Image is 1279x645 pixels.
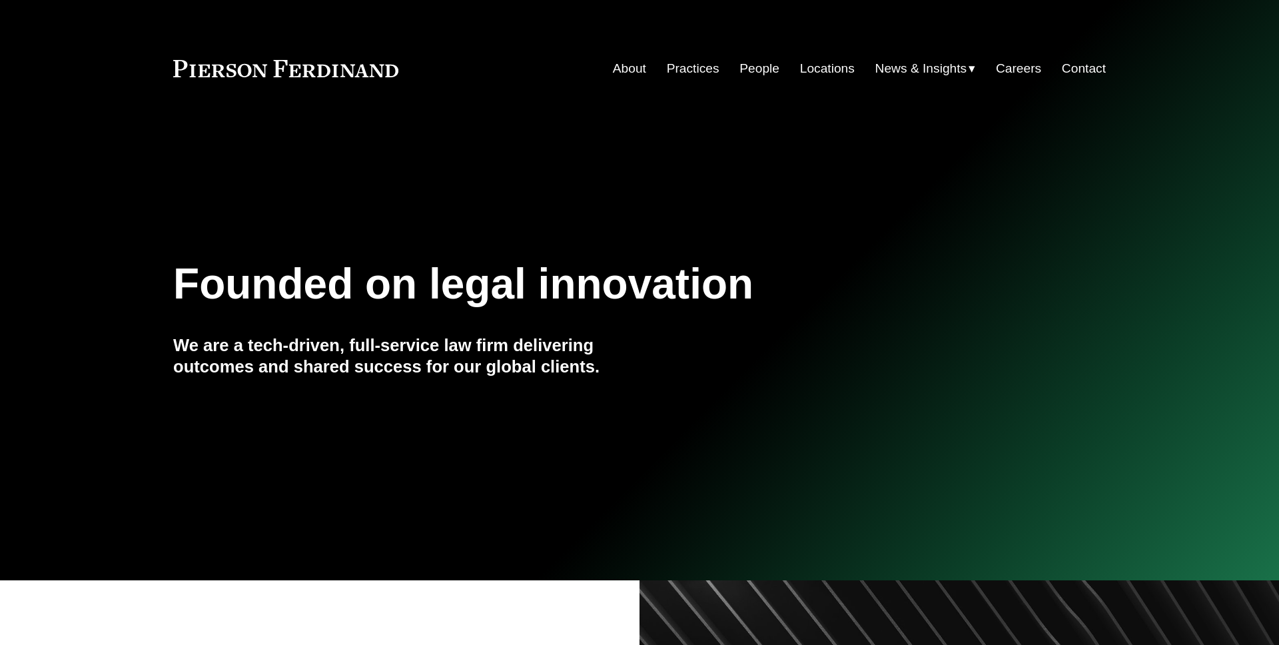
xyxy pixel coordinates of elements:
h4: We are a tech-driven, full-service law firm delivering outcomes and shared success for our global... [173,334,639,378]
span: News & Insights [875,57,967,81]
a: Practices [667,56,719,81]
a: About [613,56,646,81]
a: Locations [800,56,855,81]
a: folder dropdown [875,56,976,81]
h1: Founded on legal innovation [173,260,951,309]
a: Contact [1062,56,1106,81]
a: People [739,56,779,81]
a: Careers [996,56,1041,81]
